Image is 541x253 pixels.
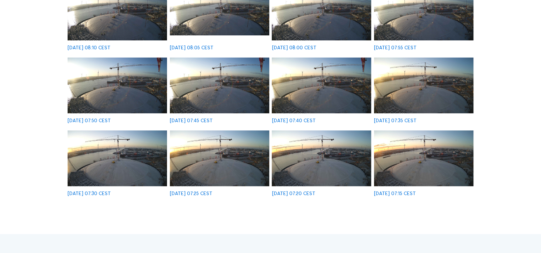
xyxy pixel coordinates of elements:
div: [DATE] 07:20 CEST [272,191,315,196]
div: [DATE] 07:40 CEST [272,118,315,123]
img: image_53004369 [272,58,371,113]
div: [DATE] 07:35 CEST [374,118,417,123]
div: [DATE] 07:25 CEST [170,191,212,196]
img: image_53003854 [272,130,371,186]
img: image_53004026 [170,130,269,186]
div: [DATE] 08:00 CEST [272,45,316,50]
div: [DATE] 07:30 CEST [68,191,111,196]
img: image_53004684 [68,58,167,113]
div: [DATE] 08:05 CEST [170,45,213,50]
div: [DATE] 08:10 CEST [68,45,110,50]
div: [DATE] 07:45 CEST [170,118,213,123]
div: [DATE] 07:15 CEST [374,191,416,196]
img: image_53004103 [68,130,167,186]
img: image_53003700 [374,130,473,186]
img: image_53004530 [170,58,269,113]
div: [DATE] 07:50 CEST [68,118,111,123]
img: image_53004293 [374,58,473,113]
div: [DATE] 07:55 CEST [374,45,417,50]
